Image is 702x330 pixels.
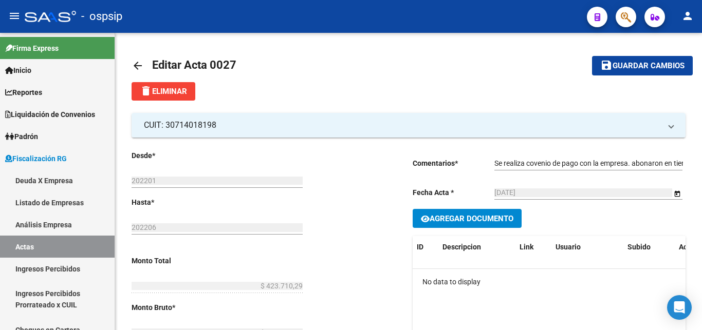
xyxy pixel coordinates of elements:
[413,236,438,258] datatable-header-cell: ID
[442,243,481,251] span: Descripcion
[5,65,31,76] span: Inicio
[681,10,694,22] mat-icon: person
[515,236,551,258] datatable-header-cell: Link
[132,60,144,72] mat-icon: arrow_back
[132,197,209,208] p: Hasta
[613,62,685,71] span: Guardar cambios
[140,85,152,97] mat-icon: delete
[132,150,209,161] p: Desde
[152,59,236,71] span: Editar Acta 0027
[5,153,67,164] span: Fiscalización RG
[144,120,661,131] mat-panel-title: CUIT: 30714018198
[132,113,686,138] mat-expansion-panel-header: CUIT: 30714018198
[417,243,423,251] span: ID
[679,243,701,251] span: Accion
[413,187,494,198] p: Fecha Acta *
[627,243,651,251] span: Subido
[413,158,494,169] p: Comentarios
[430,214,513,223] span: Agregar Documento
[413,269,686,295] div: No data to display
[5,109,95,120] span: Liquidación de Convenios
[5,43,59,54] span: Firma Express
[623,236,675,258] datatable-header-cell: Subido
[556,243,581,251] span: Usuario
[8,10,21,22] mat-icon: menu
[592,56,693,75] button: Guardar cambios
[667,295,692,320] div: Open Intercom Messenger
[132,255,209,266] p: Monto Total
[5,87,42,98] span: Reportes
[132,82,195,101] button: Eliminar
[438,236,515,258] datatable-header-cell: Descripcion
[413,209,522,228] button: Agregar Documento
[5,131,38,142] span: Padrón
[520,243,533,251] span: Link
[140,87,187,96] span: Eliminar
[81,5,122,28] span: - ospsip
[132,302,209,313] p: Monto Bruto
[600,59,613,71] mat-icon: save
[551,236,623,258] datatable-header-cell: Usuario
